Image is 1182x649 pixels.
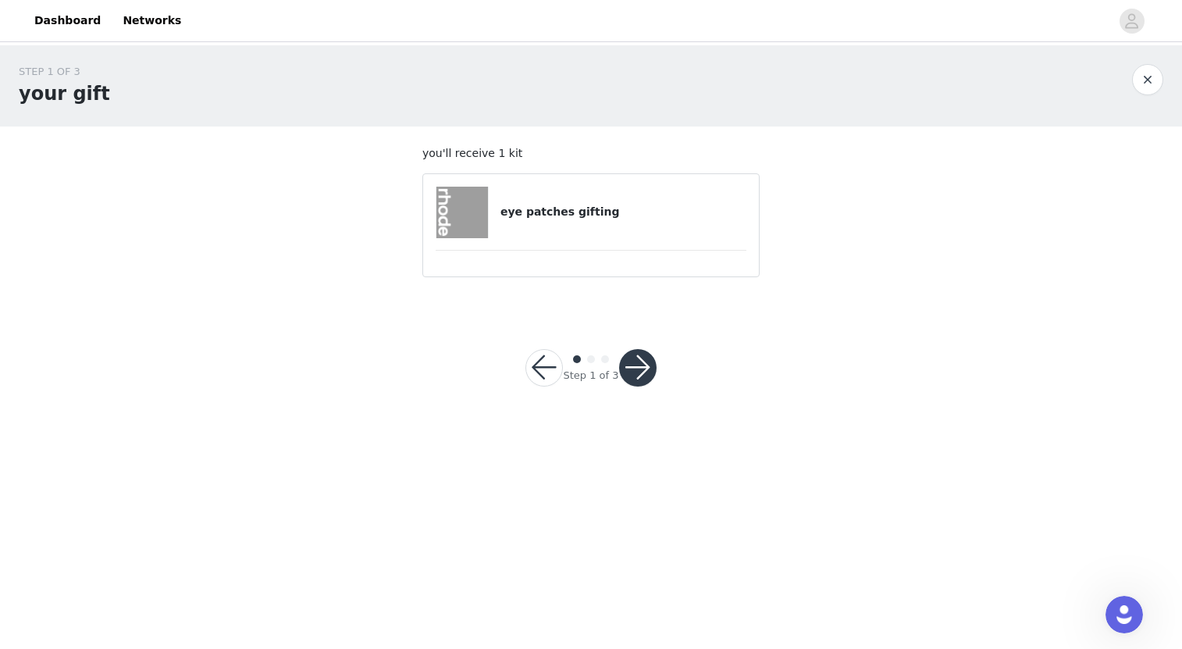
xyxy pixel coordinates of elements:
[19,64,110,80] div: STEP 1 OF 3
[25,3,110,38] a: Dashboard
[422,145,760,162] p: you'll receive 1 kit
[19,80,110,108] h1: your gift
[1124,9,1139,34] div: avatar
[1105,596,1143,633] iframe: Intercom live chat
[113,3,190,38] a: Networks
[563,368,618,383] div: Step 1 of 3
[500,204,746,220] h4: eye patches gifting
[436,187,488,238] img: eye patches gifting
